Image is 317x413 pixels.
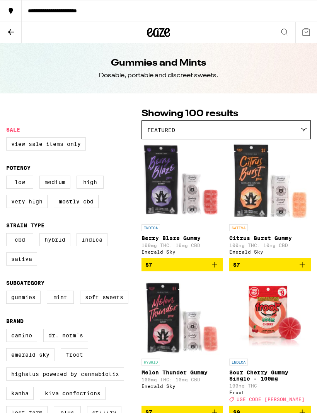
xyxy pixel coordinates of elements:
legend: Potency [6,165,31,171]
span: $7 [233,262,240,268]
legend: Subcategory [6,280,44,286]
label: Very High [6,195,48,208]
label: Gummies [6,291,41,304]
div: Emerald Sky [229,249,311,254]
label: Mint [47,291,74,304]
a: Open page for Citrus Burst Gummy from Emerald Sky [229,143,311,258]
button: Add to bag [141,258,223,271]
label: Kanha [6,387,34,400]
p: 100mg THC: 10mg CBD [229,243,311,248]
p: Berry Blaze Gummy [141,235,223,241]
img: Emerald Sky - Melon Thunder Gummy [142,278,222,355]
label: Soft Sweets [80,291,128,304]
span: USE CODE [PERSON_NAME] [237,397,305,402]
label: Sativa [6,252,37,266]
label: Low [6,176,33,189]
span: Featured [147,127,175,133]
label: Highatus Powered by Cannabiotix [6,367,124,381]
p: Sour Cherry Gummy Single - 100mg [229,369,311,382]
label: Hybrid [39,233,70,246]
legend: Brand [6,318,24,324]
legend: Sale [6,127,20,133]
label: Emerald Sky [6,348,55,361]
label: Camino [6,329,37,342]
div: Emerald Sky [141,384,223,389]
p: 100mg THC [229,383,311,388]
button: Add to bag [229,258,311,271]
div: Dosable, portable and discreet sweets. [99,71,218,80]
h1: Gummies and Mints [111,57,206,70]
div: Froot [229,390,311,395]
p: INDICA [141,224,160,231]
p: Showing 100 results [141,107,311,120]
a: Open page for Berry Blaze Gummy from Emerald Sky [141,143,223,258]
a: Open page for Melon Thunder Gummy from Emerald Sky [141,278,223,406]
label: Indica [77,233,107,246]
label: Mostly CBD [54,195,99,208]
p: 100mg THC: 10mg CBD [141,377,223,382]
label: Kiva Confections [40,387,106,400]
p: HYBRID [141,359,160,366]
label: Froot [61,348,88,361]
legend: Strain Type [6,222,44,229]
label: CBD [6,233,33,246]
img: Froot - Sour Cherry Gummy Single - 100mg [229,278,311,355]
label: Medium [39,176,70,189]
div: Emerald Sky [141,249,223,254]
label: View Sale Items Only [6,137,86,151]
p: Citrus Burst Gummy [229,235,311,241]
p: SATIVA [229,224,248,231]
a: Open page for Sour Cherry Gummy Single - 100mg from Froot [229,278,311,406]
p: 100mg THC: 10mg CBD [141,243,223,248]
img: Emerald Sky - Citrus Burst Gummy [230,143,310,220]
p: Melon Thunder Gummy [141,369,223,376]
span: $7 [145,262,152,268]
img: Emerald Sky - Berry Blaze Gummy [141,143,223,220]
p: INDICA [229,359,248,366]
label: High [77,176,104,189]
label: Dr. Norm's [43,329,88,342]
